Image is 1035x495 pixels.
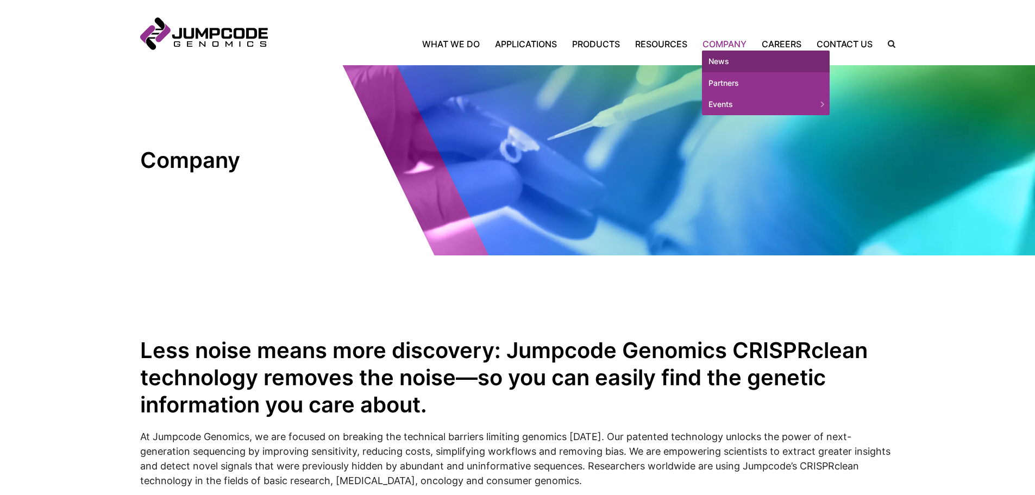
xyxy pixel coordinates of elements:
[422,37,487,51] a: What We Do
[754,37,809,51] a: Careers
[564,37,628,51] a: Products
[702,72,830,94] a: Partners
[140,337,868,418] strong: Less noise means more discovery: Jumpcode Genomics CRISPRclean technology removes the noise—so yo...
[809,37,880,51] a: Contact Us
[140,429,895,488] p: At Jumpcode Genomics, we are focused on breaking the technical barriers limiting genomics [DATE]....
[487,37,564,51] a: Applications
[268,37,880,51] nav: Primary Navigation
[702,51,830,72] a: News
[695,37,754,51] a: Company
[140,147,336,174] h1: Company
[628,37,695,51] a: Resources
[880,40,895,48] label: Search the site.
[702,93,830,115] a: Events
